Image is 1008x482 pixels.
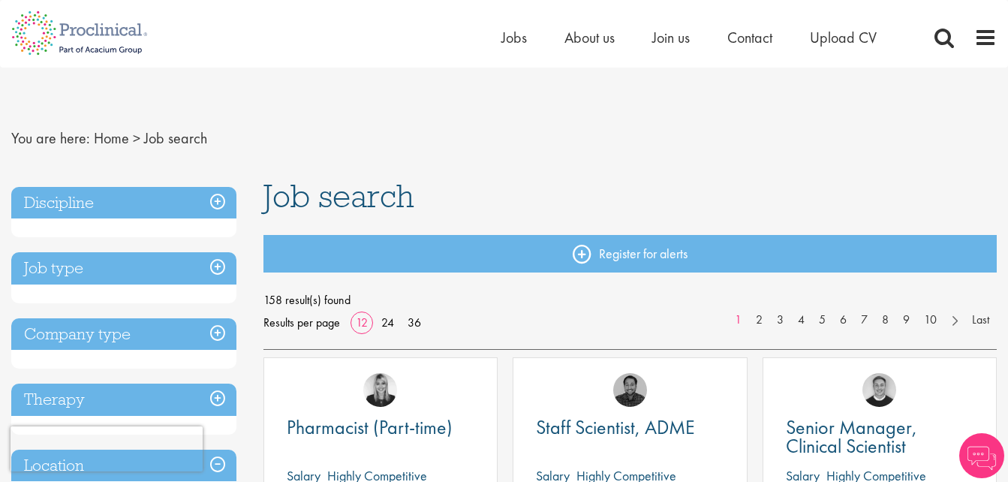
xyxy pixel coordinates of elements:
[133,128,140,148] span: >
[810,28,877,47] a: Upload CV
[727,28,772,47] a: Contact
[790,312,812,329] a: 4
[786,414,917,459] span: Senior Manager, Clinical Scientist
[536,418,724,437] a: Staff Scientist, ADME
[874,312,896,329] a: 8
[351,315,373,330] a: 12
[263,289,997,312] span: 158 result(s) found
[376,315,399,330] a: 24
[916,312,944,329] a: 10
[263,312,340,334] span: Results per page
[11,252,236,285] h3: Job type
[402,315,426,330] a: 36
[536,414,695,440] span: Staff Scientist, ADME
[613,373,647,407] img: Mike Raletz
[652,28,690,47] a: Join us
[811,312,833,329] a: 5
[964,312,997,329] a: Last
[11,426,203,471] iframe: reCAPTCHA
[748,312,770,329] a: 2
[144,128,207,148] span: Job search
[786,418,973,456] a: Senior Manager, Clinical Scientist
[853,312,875,329] a: 7
[11,318,236,351] h3: Company type
[11,384,236,416] h3: Therapy
[727,312,749,329] a: 1
[263,176,414,216] span: Job search
[363,373,397,407] img: Janelle Jones
[11,128,90,148] span: You are here:
[11,187,236,219] h3: Discipline
[287,418,474,437] a: Pharmacist (Part-time)
[862,373,896,407] img: Bo Forsen
[263,235,997,273] a: Register for alerts
[501,28,527,47] a: Jobs
[564,28,615,47] a: About us
[832,312,854,329] a: 6
[94,128,129,148] a: breadcrumb link
[287,414,453,440] span: Pharmacist (Part-time)
[959,433,1004,478] img: Chatbot
[895,312,917,329] a: 9
[769,312,791,329] a: 3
